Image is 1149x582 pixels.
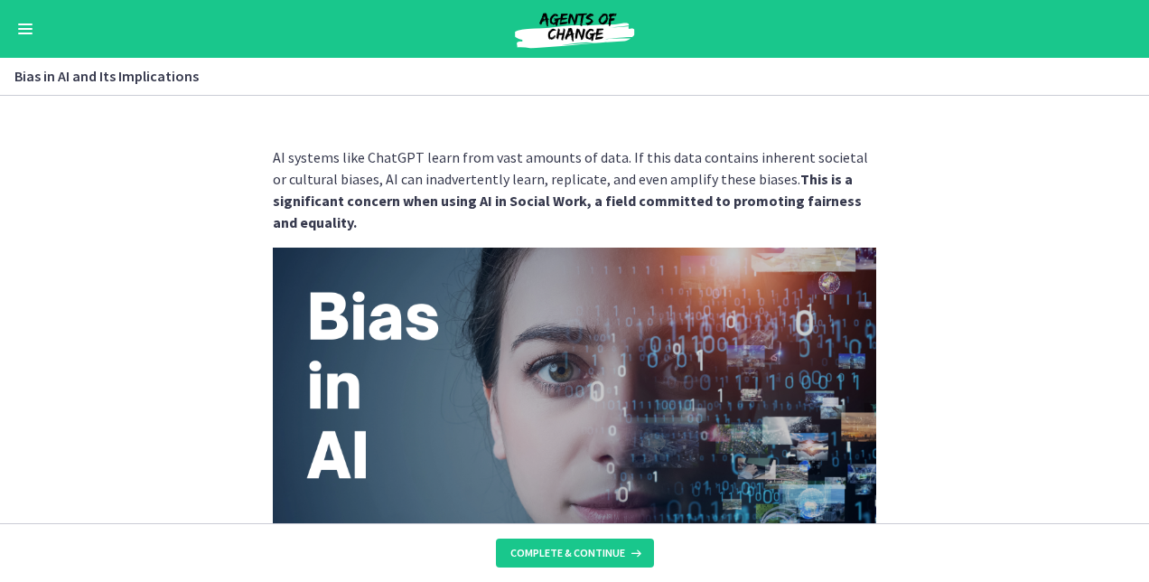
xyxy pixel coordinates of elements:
[273,170,862,231] strong: This is a significant concern when using AI in Social Work, a field committed to promoting fairne...
[273,146,876,233] p: AI systems like ChatGPT learn from vast amounts of data. If this data contains inherent societal ...
[14,18,36,40] button: Enable menu
[466,7,683,51] img: Agents of Change
[496,539,654,568] button: Complete & continue
[510,546,625,560] span: Complete & continue
[14,65,1113,87] h3: Bias in AI and Its Implications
